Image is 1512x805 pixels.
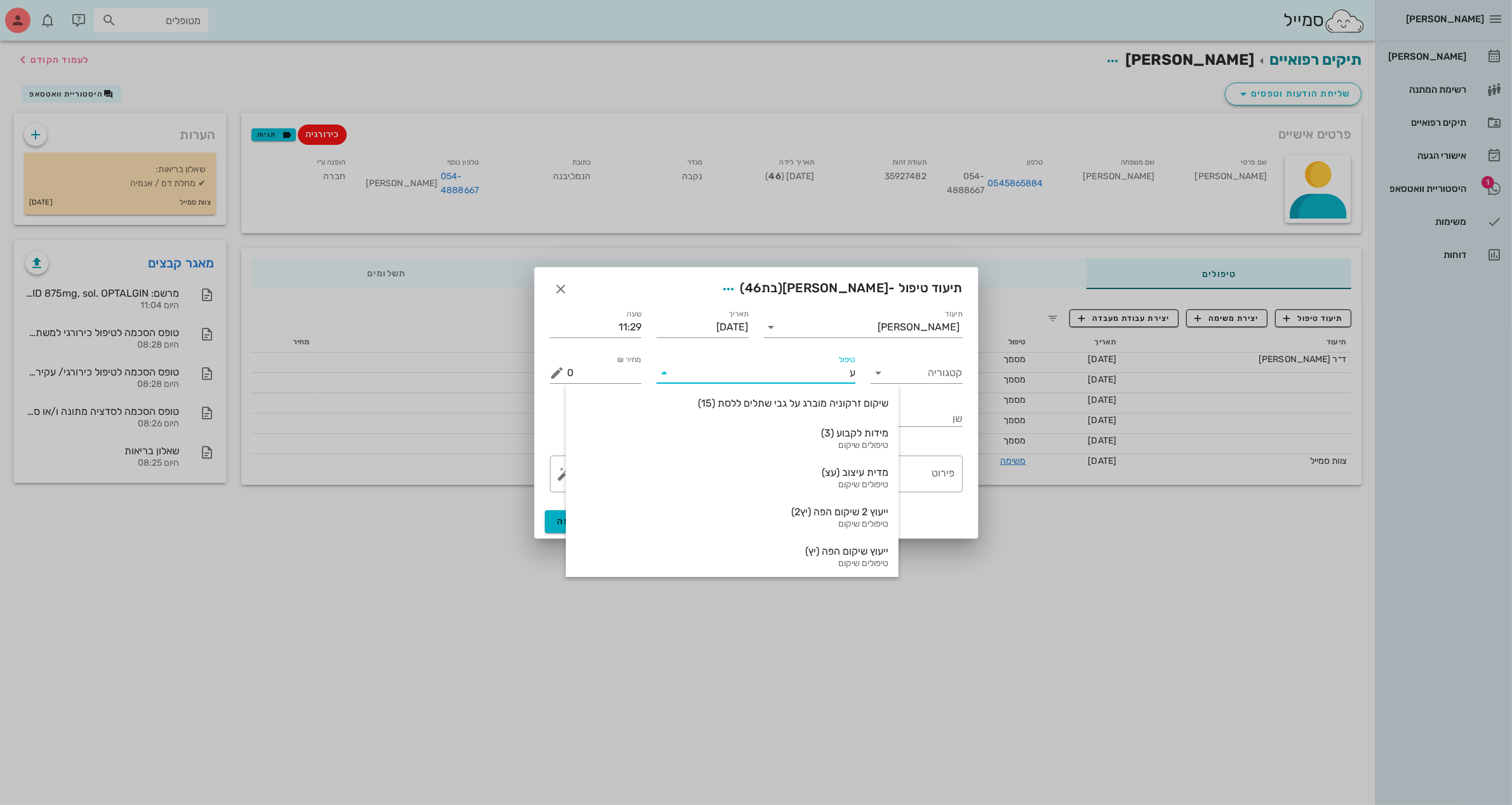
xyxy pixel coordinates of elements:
[718,278,963,301] span: תיעוד טיפול -
[545,510,600,533] button: הוספה
[576,558,888,569] div: טיפולים שיקום
[618,355,642,365] label: מחיר ₪
[576,545,888,557] div: ייעוץ שיקום הפה (יץ)
[576,506,888,518] div: ייעוץ 2 שיקום הפה (יץ2)
[576,480,888,490] div: טיפולים שיקום
[728,309,749,319] label: תאריך
[550,365,565,381] button: מחיר ₪ appended action
[576,519,888,530] div: טיפולים שיקום
[558,516,587,527] span: הוספה
[945,309,963,319] label: תיעוד
[576,466,888,478] div: מדית עיצוב (עצ)
[764,317,963,337] div: תיעוד[PERSON_NAME]
[627,309,642,319] label: שעה
[745,280,762,295] span: 46
[576,427,888,439] div: מידות לקבוע (3)
[878,321,960,333] div: [PERSON_NAME]
[576,397,888,409] div: שיקום זרקוניה מוברג על גבי שתלים ללסת (15)
[740,280,783,295] span: (בת )
[839,355,855,365] label: טיפול
[782,280,888,295] span: [PERSON_NAME]
[576,440,888,451] div: טיפולים שיקום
